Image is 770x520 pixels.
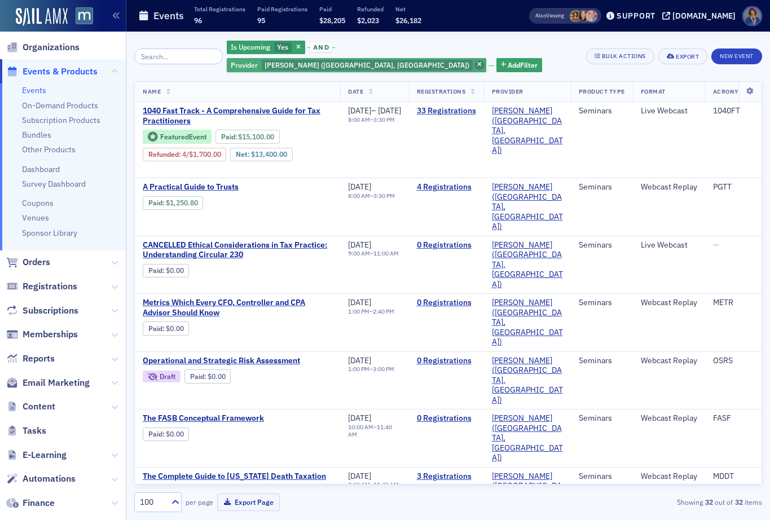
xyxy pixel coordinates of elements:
span: Orders [23,256,50,268]
span: Werner-Rocca (Flourtown, PA) [492,356,563,406]
span: Organizations [23,41,80,54]
span: Finance [23,497,55,509]
a: Coupons [22,198,54,208]
a: Subscription Products [22,115,100,125]
button: Bulk Actions [586,49,654,64]
a: [PERSON_NAME] ([GEOGRAPHIC_DATA], [GEOGRAPHIC_DATA]) [492,413,563,463]
a: Tasks [6,425,46,437]
button: Export Page [217,493,280,511]
button: Export [658,49,707,64]
span: Name [143,87,161,95]
span: Reports [23,352,55,365]
a: The FASB Conceptual Framework [143,413,332,424]
time: 8:00 AM [348,116,370,124]
div: Live Webcast [641,106,697,116]
p: Net [395,5,421,13]
a: On-Demand Products [22,100,98,111]
time: 11:00 AM [373,249,399,257]
a: The Complete Guide to [US_STATE] Death Taxation [143,471,332,482]
a: New Event [711,50,762,60]
span: [DATE] [348,105,371,116]
a: Operational and Strategic Risk Assessment [143,356,332,366]
div: Yes [227,41,305,55]
div: Seminars [579,182,625,192]
time: 2:40 PM [373,307,394,315]
span: 96 [194,16,202,25]
button: AddFilter [496,58,543,72]
div: Webcast Replay [641,182,697,192]
div: Paid: 6 - $125080 [143,196,203,210]
a: Paid [221,133,235,141]
img: SailAMX [76,7,93,25]
a: Automations [6,473,76,485]
span: — [713,240,719,250]
div: 1040FT [713,106,754,116]
span: Email Marketing [23,377,90,389]
span: Tasks [23,425,46,437]
span: : [221,133,239,141]
span: Provider [492,87,523,95]
span: $0.00 [208,372,226,381]
button: [DOMAIN_NAME] [662,12,740,20]
span: Werner-Rocca (Flourtown, PA) [492,182,563,232]
span: Acronym [713,87,745,95]
a: Other Products [22,144,76,155]
div: Paid: 0 - $0 [143,264,189,277]
span: [DATE] [348,413,371,423]
div: OSRS [713,356,754,366]
div: Draft [160,373,175,380]
div: [DOMAIN_NAME] [672,11,736,21]
a: Refunded [148,150,179,158]
time: 8:00 AM [348,192,370,200]
div: Paid: 0 - $0 [184,369,231,383]
span: Add Filter [508,60,538,70]
div: Net: $1340000 [230,148,292,161]
a: Survey Dashboard [22,179,86,189]
a: Venues [22,213,49,223]
div: Seminars [579,298,625,308]
button: and [307,43,336,52]
a: 0 Registrations [417,356,476,366]
div: Live Webcast [641,240,697,250]
div: Also [535,12,546,19]
a: Metrics Which Every CFO, Controller and CPA Advisor Should Know [143,298,332,318]
strong: 32 [733,497,745,507]
a: 33 Registrations [417,106,476,116]
div: Showing out of items [561,497,762,507]
span: : [148,150,182,158]
span: Events & Products [23,65,98,78]
span: $1,250.80 [166,199,198,207]
div: – [348,481,399,488]
span: Registrations [417,87,466,95]
span: Net : [236,150,251,158]
input: Search… [134,49,223,64]
span: : [148,199,166,207]
div: Webcast Replay [641,413,697,424]
a: Finance [6,497,55,509]
a: Content [6,400,55,413]
a: Sponsor Library [22,228,77,238]
span: $13,400.00 [251,150,287,158]
div: – [348,250,399,257]
span: : [148,266,166,275]
div: – [348,424,401,438]
a: Events [22,85,46,95]
div: Paid: 0 - $0 [143,321,189,335]
a: A Practical Guide to Trusts [143,182,332,192]
a: Organizations [6,41,80,54]
div: Webcast Replay [641,298,697,308]
span: : [148,430,166,438]
time: 3:00 PM [373,365,394,373]
span: Werner-Rocca (Flourtown, PA) [492,298,563,347]
a: 1040 Fast Track - A Comprehensive Guide for Tax Practitioners [143,106,332,126]
div: Export [676,54,699,60]
span: Is Upcoming [231,42,270,51]
a: [PERSON_NAME] ([GEOGRAPHIC_DATA], [GEOGRAPHIC_DATA]) [492,240,563,290]
span: [PERSON_NAME] ([GEOGRAPHIC_DATA], [GEOGRAPHIC_DATA]) [265,60,469,69]
span: Memberships [23,328,78,341]
div: – [348,116,401,124]
span: Natalie Antonakas [578,10,589,22]
a: CANCELLED Ethical Considerations in Tax Practice: Understanding Circular 230 [143,240,332,260]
